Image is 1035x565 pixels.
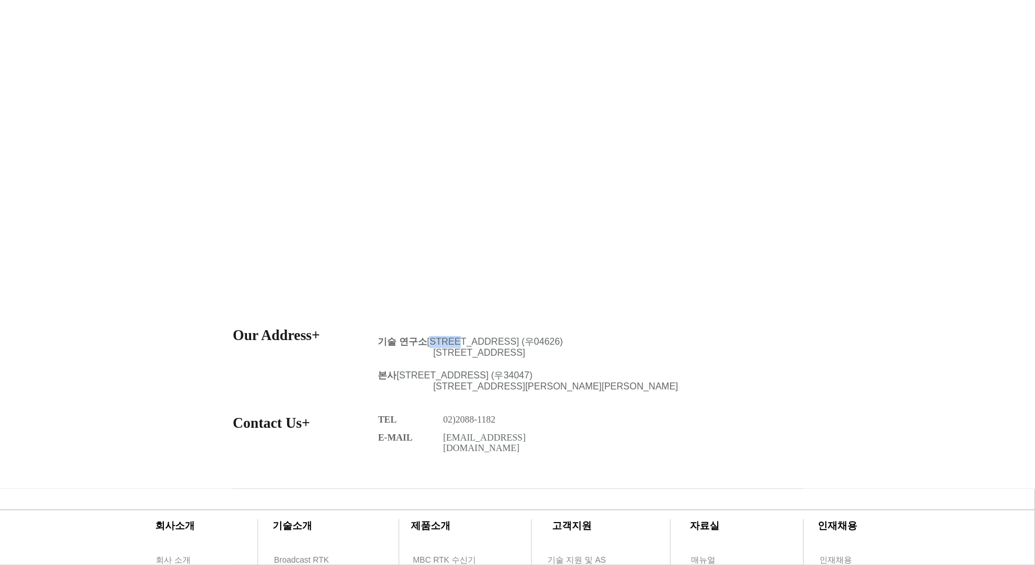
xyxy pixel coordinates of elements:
[690,520,720,531] span: ​자료실
[378,370,533,380] span: [STREET_ADDRESS] (우34047)
[552,520,592,531] span: ​고객지원
[434,381,678,391] span: [STREET_ADDRESS][PERSON_NAME][PERSON_NAME]
[901,515,1035,565] iframe: Wix Chat
[155,520,195,531] span: ​회사소개
[411,520,450,531] span: ​제품소개
[378,414,397,424] span: TEL
[273,520,312,531] span: ​기술소개
[378,432,413,442] span: E-MAIL
[233,31,803,336] iframe: Embedded Content
[434,348,525,357] span: [STREET_ADDRESS]
[443,432,526,453] a: [EMAIL_ADDRESS][DOMAIN_NAME]
[818,520,858,531] span: ​인재채용
[378,337,563,346] span: [STREET_ADDRESS] (우04626)
[233,327,320,343] span: Our Address+
[378,337,427,346] span: 기술 연구소
[378,370,397,380] span: 본사
[443,414,496,424] span: 02)2088-1182
[233,415,310,431] span: Contact Us+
